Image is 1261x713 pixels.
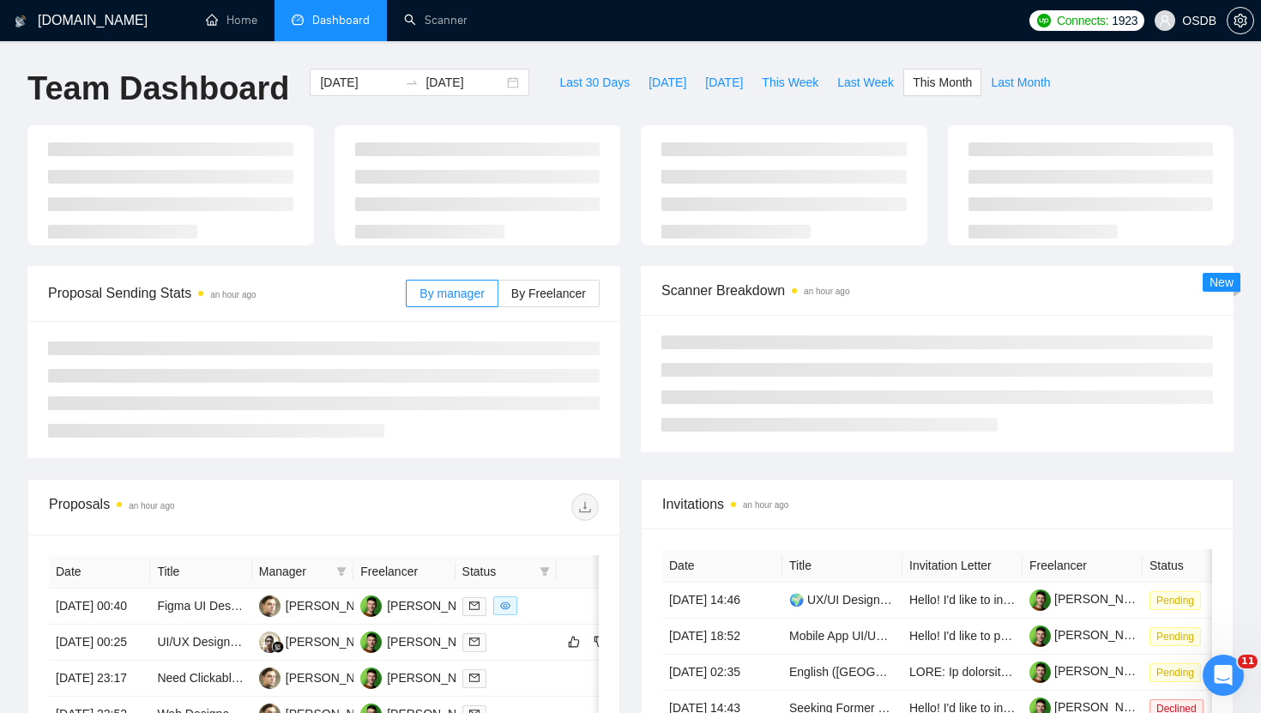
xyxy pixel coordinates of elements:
[743,500,788,510] time: an hour ago
[649,73,686,92] span: [DATE]
[1029,628,1153,642] a: [PERSON_NAME]
[1149,629,1208,643] a: Pending
[696,69,752,96] button: [DATE]
[589,631,610,652] button: dislike
[559,73,630,92] span: Last 30 Days
[157,599,435,613] a: Figma UI Designer for Polished, High-End Prototype
[782,655,902,691] td: English (UK) Voice Actors Needed for Fictional Character Recording
[752,69,828,96] button: This Week
[662,549,782,583] th: Date
[150,661,251,697] td: Need Clickable UI/UX design for a mobile application for demos
[259,562,329,581] span: Manager
[1227,7,1254,34] button: setting
[511,287,586,300] span: By Freelancer
[662,655,782,691] td: [DATE] 02:35
[594,635,606,649] span: dislike
[540,566,550,577] span: filter
[49,625,150,661] td: [DATE] 00:25
[828,69,903,96] button: Last Week
[1037,14,1051,27] img: upwork-logo.png
[469,601,480,611] span: mail
[564,631,584,652] button: like
[259,670,384,684] a: DA[PERSON_NAME]
[1029,625,1051,647] img: c16pGwGrh3ocwXKs_QLemoNvxF5hxZwYyk4EQ7X_OQYVbd2jgSzNEOmhmNm2noYs8N
[1029,664,1153,678] a: [PERSON_NAME]
[762,73,818,92] span: This Week
[1149,665,1208,679] a: Pending
[49,493,324,521] div: Proposals
[387,668,486,687] div: [PERSON_NAME]
[1029,592,1153,606] a: [PERSON_NAME]
[150,589,251,625] td: Figma UI Designer for Polished, High-End Prototype
[1149,593,1208,607] a: Pending
[353,555,455,589] th: Freelancer
[1227,14,1254,27] a: setting
[1149,663,1201,682] span: Pending
[662,493,1212,515] span: Invitations
[639,69,696,96] button: [DATE]
[1149,591,1201,610] span: Pending
[157,635,437,649] a: UI/UX Designer Needed for Mobile App Visualization
[782,549,902,583] th: Title
[405,76,419,89] span: swap-right
[320,73,398,92] input: Start date
[387,596,486,615] div: [PERSON_NAME]
[425,73,504,92] input: End date
[48,282,406,304] span: Proposal Sending Stats
[49,589,150,625] td: [DATE] 00:40
[360,598,486,612] a: BH[PERSON_NAME]
[252,555,353,589] th: Manager
[662,583,782,619] td: [DATE] 14:46
[550,69,639,96] button: Last 30 Days
[789,665,1259,679] a: English ([GEOGRAPHIC_DATA]) Voice Actors Needed for Fictional Character Recording
[789,629,1215,643] a: Mobile App UI/UX Designer & React Native Developer for AI App (SongByrd V2)
[259,631,281,653] img: MI
[129,501,174,511] time: an hour ago
[782,583,902,619] td: 🌍 UX/UI Designer to Shape the Future of a Community & Marketplace App (Figma MVP Prototype)
[536,559,553,584] span: filter
[1149,627,1201,646] span: Pending
[387,632,486,651] div: [PERSON_NAME]
[312,13,370,27] span: Dashboard
[210,290,256,299] time: an hour ago
[1023,549,1143,583] th: Freelancer
[1029,589,1051,611] img: c16pGwGrh3ocwXKs_QLemoNvxF5hxZwYyk4EQ7X_OQYVbd2jgSzNEOmhmNm2noYs8N
[1210,275,1234,289] span: New
[981,69,1059,96] button: Last Month
[500,601,510,611] span: eye
[405,76,419,89] span: to
[1238,655,1258,668] span: 11
[568,635,580,649] span: like
[782,619,902,655] td: Mobile App UI/UX Designer & React Native Developer for AI App (SongByrd V2)
[1159,15,1171,27] span: user
[286,596,384,615] div: [PERSON_NAME]
[360,631,382,653] img: BH
[336,566,347,577] span: filter
[419,287,484,300] span: By manager
[1203,655,1244,696] iframe: Intercom live chat
[272,641,284,653] img: gigradar-bm.png
[360,670,486,684] a: BH[PERSON_NAME]
[661,280,1213,301] span: Scanner Breakdown
[837,73,894,92] span: Last Week
[469,637,480,647] span: mail
[1029,662,1051,683] img: c16pGwGrh3ocwXKs_QLemoNvxF5hxZwYyk4EQ7X_OQYVbd2jgSzNEOmhmNm2noYs8N
[259,595,281,617] img: DA
[292,14,304,26] span: dashboard
[360,634,486,648] a: BH[PERSON_NAME]
[286,668,384,687] div: [PERSON_NAME]
[49,555,150,589] th: Date
[913,73,972,92] span: This Month
[902,549,1023,583] th: Invitation Letter
[259,598,384,612] a: DA[PERSON_NAME]
[662,619,782,655] td: [DATE] 18:52
[206,13,257,27] a: homeHome
[333,559,350,584] span: filter
[49,661,150,697] td: [DATE] 23:17
[991,73,1050,92] span: Last Month
[705,73,743,92] span: [DATE]
[903,69,981,96] button: This Month
[462,562,533,581] span: Status
[27,69,289,109] h1: Team Dashboard
[1057,11,1108,30] span: Connects:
